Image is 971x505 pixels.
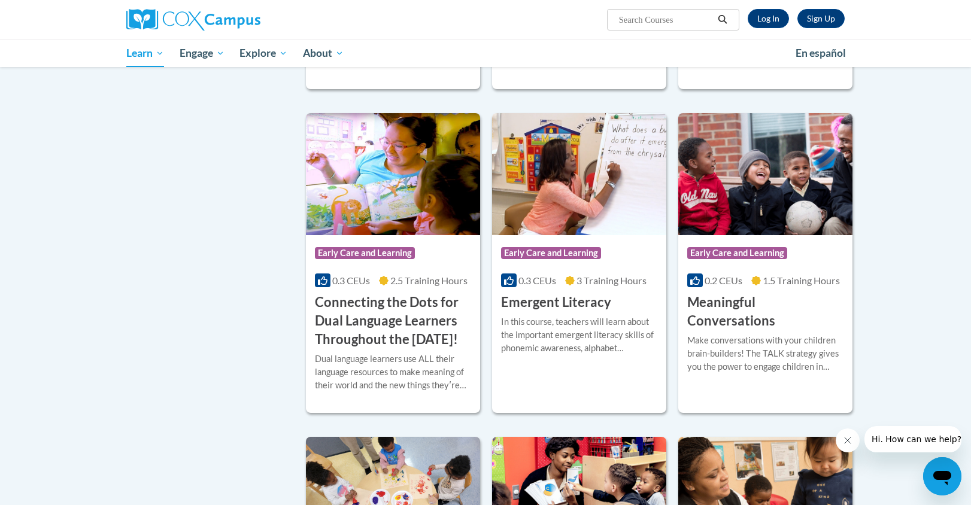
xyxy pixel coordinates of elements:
div: Main menu [108,39,863,67]
iframe: Close message [836,428,860,452]
a: Course LogoEarly Care and Learning0.2 CEUs1.5 Training Hours Meaningful ConversationsMake convers... [678,113,852,413]
span: Learn [126,46,164,60]
span: Engage [180,46,224,60]
h3: Connecting the Dots for Dual Language Learners Throughout the [DATE]! [315,293,471,348]
iframe: Button to launch messaging window [923,457,961,495]
iframe: Message from company [864,426,961,452]
span: Early Care and Learning [315,247,415,259]
a: Explore [232,39,295,67]
a: Engage [172,39,232,67]
span: 2.5 Training Hours [390,275,468,286]
img: Course Logo [678,113,852,235]
div: In this course, teachers will learn about the important emergent literacy skills of phonemic awar... [501,315,657,355]
span: 0.2 CEUs [705,275,742,286]
a: About [295,39,351,67]
h3: Meaningful Conversations [687,293,843,330]
a: Log In [748,9,789,28]
span: Explore [239,46,287,60]
span: 1.5 Training Hours [763,275,840,286]
a: Course LogoEarly Care and Learning0.3 CEUs2.5 Training Hours Connecting the Dots for Dual Languag... [306,113,480,413]
img: Course Logo [492,113,666,235]
div: Make conversations with your children brain-builders! The TALK strategy gives you the power to en... [687,334,843,373]
button: Search [714,13,732,27]
img: Course Logo [306,113,480,235]
span: Early Care and Learning [687,247,787,259]
span: 0.3 CEUs [518,275,556,286]
span: About [303,46,344,60]
a: En español [788,41,854,66]
a: Register [797,9,845,28]
div: Dual language learners use ALL their language resources to make meaning of their world and the ne... [315,352,471,392]
span: En español [796,47,846,59]
span: Early Care and Learning [501,247,601,259]
span: 3 Training Hours [576,275,647,286]
a: Course LogoEarly Care and Learning0.3 CEUs3 Training Hours Emergent LiteracyIn this course, teach... [492,113,666,413]
a: Cox Campus [126,9,354,31]
img: Cox Campus [126,9,260,31]
span: 0.3 CEUs [332,275,370,286]
input: Search Courses [618,13,714,27]
a: Learn [119,39,172,67]
h3: Emergent Literacy [501,293,611,312]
